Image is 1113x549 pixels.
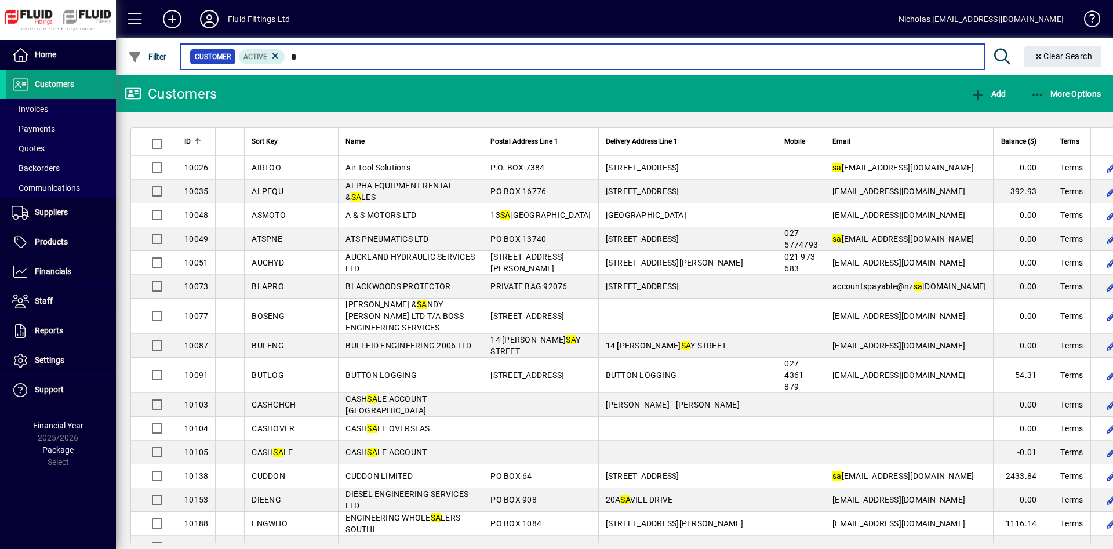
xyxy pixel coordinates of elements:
div: Nicholas [EMAIL_ADDRESS][DOMAIN_NAME] [899,10,1064,28]
em: sa [914,282,923,291]
span: [PERSON_NAME] & NDY [PERSON_NAME] LTD T/A BOSS ENGINEERING SERVICES [345,300,464,332]
span: Name [345,135,365,148]
span: Active [243,53,267,61]
span: Terms [1060,310,1083,322]
span: Mobile [784,135,805,148]
span: 021 973 683 [784,252,815,273]
span: PO BOX 1084 [490,519,541,528]
span: Terms [1060,518,1083,529]
button: Add [154,9,191,30]
span: [STREET_ADDRESS][PERSON_NAME] [490,252,564,273]
span: BULLEID ENGINEERING 2006 LTD [345,341,471,350]
span: Quotes [12,144,45,153]
span: ATSPNE [252,234,282,243]
span: 10104 [184,424,208,433]
span: PO BOX 64 [490,471,532,481]
span: BLAPRO [252,282,284,291]
span: [EMAIL_ADDRESS][DOMAIN_NAME] [832,210,965,220]
span: Filter [128,52,167,61]
em: SA [431,513,441,522]
span: 10188 [184,519,208,528]
td: 2433.84 [993,464,1053,488]
span: BOSENG [252,311,285,321]
span: Terms [1060,186,1083,197]
td: -0.01 [993,441,1053,464]
span: Reports [35,326,63,335]
span: Backorders [12,163,60,173]
a: Backorders [6,158,116,178]
span: Terms [1060,446,1083,458]
span: PO BOX 908 [490,495,537,504]
span: [STREET_ADDRESS] [490,370,564,380]
span: Terms [1060,340,1083,351]
span: [EMAIL_ADDRESS][DOMAIN_NAME] [832,311,965,321]
a: Suppliers [6,198,116,227]
em: sa [832,471,842,481]
em: sa [832,163,842,172]
span: CASH LE [252,448,293,457]
a: Financials [6,257,116,286]
a: Staff [6,287,116,316]
span: PO BOX 13740 [490,234,546,243]
span: BLACKWOODS PROTECTOR [345,282,450,291]
span: 10073 [184,282,208,291]
span: Terms [1060,281,1083,292]
span: Financials [35,267,71,276]
span: Terms [1060,209,1083,221]
button: Clear [1024,46,1102,67]
div: Fluid Fittings Ltd [228,10,290,28]
td: 0.00 [993,488,1053,512]
span: Support [35,385,64,394]
span: CUDDON [252,471,285,481]
span: Add [971,89,1006,99]
span: Terms [1060,399,1083,410]
span: Customers [35,79,74,89]
td: 0.00 [993,275,1053,299]
em: sa [832,234,842,243]
span: Sort Key [252,135,278,148]
a: Knowledge Base [1075,2,1099,40]
span: [STREET_ADDRESS] [606,282,679,291]
span: [STREET_ADDRESS] [490,311,564,321]
em: SA [367,424,377,433]
span: Email [832,135,850,148]
button: Profile [191,9,228,30]
div: Customers [125,85,217,103]
div: Name [345,135,476,148]
button: Add [968,83,1009,104]
span: [EMAIL_ADDRESS][DOMAIN_NAME] [832,471,974,481]
span: [EMAIL_ADDRESS][DOMAIN_NAME] [832,495,965,504]
span: AUCKLAND HYDRAULIC SERVICES LTD [345,252,475,273]
span: ATS PNEUMATICS LTD [345,234,428,243]
div: Email [832,135,986,148]
a: Settings [6,346,116,375]
span: CUDDON LIMITED [345,471,413,481]
span: Terms [1060,162,1083,173]
span: Staff [35,296,53,306]
td: 1116.14 [993,512,1053,536]
mat-chip: Activation Status: Active [239,49,285,64]
span: CASH LE OVERSEAS [345,424,430,433]
span: CASHCHCH [252,400,296,409]
td: 0.00 [993,227,1053,251]
span: [STREET_ADDRESS][PERSON_NAME] [606,519,743,528]
span: [EMAIL_ADDRESS][DOMAIN_NAME] [832,187,965,196]
span: More Options [1031,89,1101,99]
a: Quotes [6,139,116,158]
td: 0.00 [993,203,1053,227]
span: Terms [1060,135,1079,148]
span: Payments [12,124,55,133]
a: Home [6,41,116,70]
a: Reports [6,317,116,346]
span: 20A VILL DRIVE [606,495,673,504]
span: Products [35,237,68,246]
span: PO BOX 16776 [490,187,546,196]
td: 0.00 [993,156,1053,180]
a: Payments [6,119,116,139]
span: Suppliers [35,208,68,217]
span: Terms [1060,257,1083,268]
span: accountspayable@nz [DOMAIN_NAME] [832,282,986,291]
span: [STREET_ADDRESS] [606,163,679,172]
a: Invoices [6,99,116,119]
span: 13 [GEOGRAPHIC_DATA] [490,210,591,220]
